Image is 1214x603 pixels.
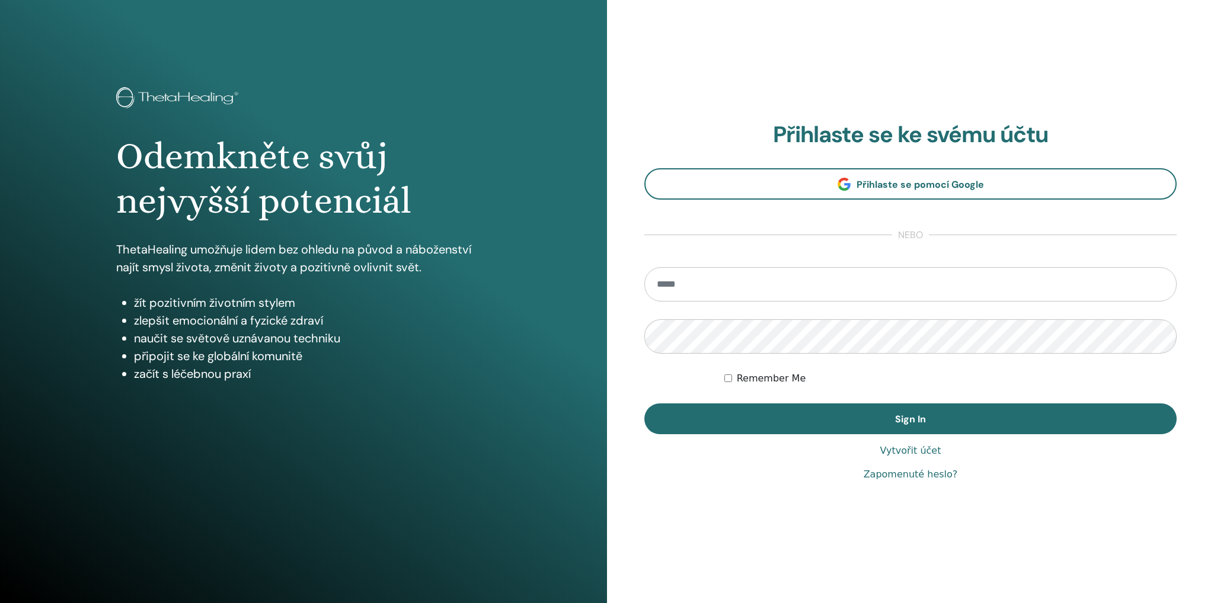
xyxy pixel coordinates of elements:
[116,134,491,223] h1: Odemkněte svůj nejvyšší potenciál
[857,178,984,191] span: Přihlaste se pomocí Google
[724,371,1177,386] div: Keep me authenticated indefinitely or until I manually logout
[644,121,1177,149] h2: Přihlaste se ke svému účtu
[644,168,1177,200] a: Přihlaste se pomocí Google
[134,365,491,383] li: začít s léčebnou praxí
[880,444,941,458] a: Vytvořit účet
[892,228,929,242] span: nebo
[737,371,806,386] label: Remember Me
[644,403,1177,434] button: Sign In
[864,467,958,482] a: Zapomenuté heslo?
[134,347,491,365] li: připojit se ke globální komunitě
[116,240,491,276] p: ThetaHealing umožňuje lidem bez ohledu na původ a náboženství najít smysl života, změnit životy a...
[134,294,491,312] li: žít pozitivním životním stylem
[134,329,491,347] li: naučit se světově uznávanou techniku
[134,312,491,329] li: zlepšit emocionální a fyzické zdraví
[895,413,926,425] span: Sign In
